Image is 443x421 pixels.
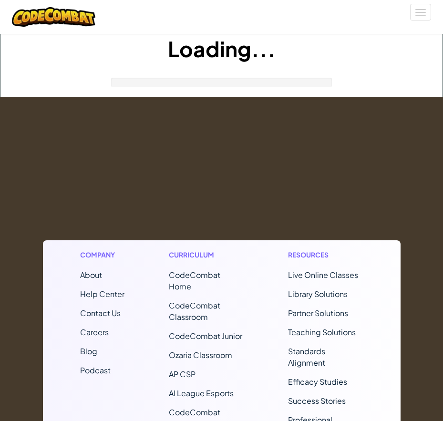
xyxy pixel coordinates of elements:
span: CodeCombat Home [169,270,220,291]
h1: Loading... [0,34,443,63]
a: CodeCombat Classroom [169,300,220,322]
a: Teaching Solutions [288,327,356,337]
a: Podcast [80,365,111,375]
h1: Company [80,250,124,260]
a: Careers [80,327,109,337]
a: Ozaria Classroom [169,350,232,360]
a: About [80,270,102,280]
span: Contact Us [80,308,121,318]
a: CodeCombat Junior [169,331,242,341]
a: Live Online Classes [288,270,358,280]
a: Blog [80,346,97,356]
a: Library Solutions [288,289,348,299]
h1: Resources [288,250,363,260]
a: AP CSP [169,369,196,379]
a: Help Center [80,289,124,299]
a: Success Stories [288,396,346,406]
a: Standards Alignment [288,346,325,368]
img: CodeCombat logo [12,7,95,27]
h1: Curriculum [169,250,244,260]
a: AI League Esports [169,388,234,398]
a: Efficacy Studies [288,377,347,387]
a: Partner Solutions [288,308,348,318]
